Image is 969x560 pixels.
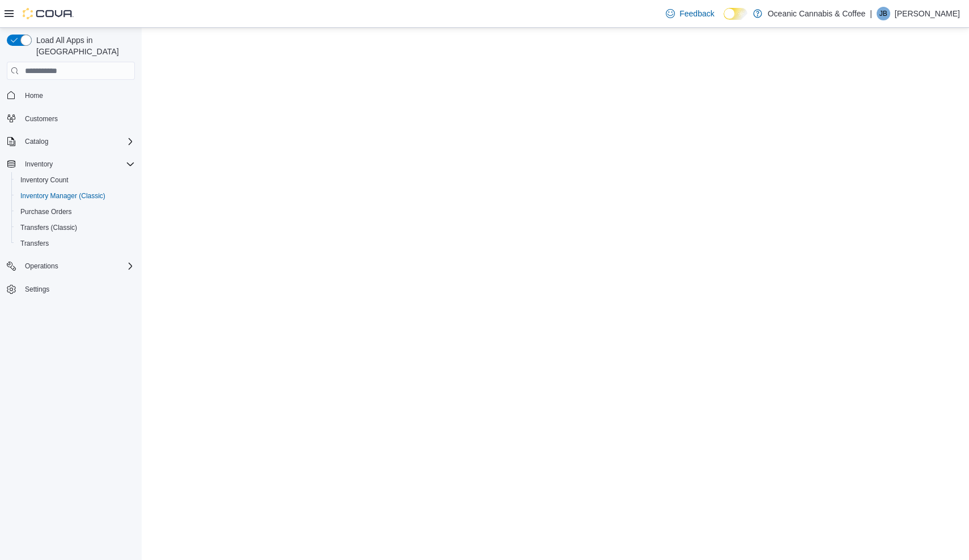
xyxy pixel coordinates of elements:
span: Operations [20,259,135,273]
a: Transfers [16,237,53,250]
nav: Complex example [7,82,135,327]
span: Catalog [20,135,135,148]
input: Dark Mode [724,8,747,20]
span: Customers [25,114,58,123]
a: Feedback [661,2,719,25]
img: Cova [23,8,74,19]
p: Oceanic Cannabis & Coffee [768,7,866,20]
span: Feedback [679,8,714,19]
button: Home [2,87,139,103]
button: Inventory [20,157,57,171]
button: Inventory [2,156,139,172]
span: Inventory [25,160,53,169]
a: Settings [20,283,54,296]
button: Operations [2,258,139,274]
a: Purchase Orders [16,205,76,219]
a: Home [20,89,48,102]
button: Catalog [2,134,139,149]
span: Customers [20,112,135,126]
div: Jelisa Bond [877,7,890,20]
span: Inventory Count [20,176,69,185]
button: Transfers [11,236,139,251]
span: Settings [20,282,135,296]
span: Transfers (Classic) [20,223,77,232]
span: Inventory Manager (Classic) [16,189,135,203]
span: Load All Apps in [GEOGRAPHIC_DATA] [32,35,135,57]
a: Inventory Manager (Classic) [16,189,110,203]
span: Inventory Count [16,173,135,187]
span: Catalog [25,137,48,146]
span: JB [879,7,887,20]
button: Purchase Orders [11,204,139,220]
span: Transfers (Classic) [16,221,135,234]
button: Settings [2,281,139,297]
span: Settings [25,285,49,294]
button: Customers [2,110,139,127]
button: Transfers (Classic) [11,220,139,236]
a: Inventory Count [16,173,73,187]
span: Operations [25,262,58,271]
span: Transfers [20,239,49,248]
button: Inventory Manager (Classic) [11,188,139,204]
span: Purchase Orders [20,207,72,216]
span: Inventory Manager (Classic) [20,191,105,200]
p: | [870,7,872,20]
p: [PERSON_NAME] [895,7,960,20]
span: Transfers [16,237,135,250]
button: Inventory Count [11,172,139,188]
button: Operations [20,259,63,273]
button: Catalog [20,135,53,148]
a: Transfers (Classic) [16,221,82,234]
span: Home [25,91,43,100]
span: Inventory [20,157,135,171]
span: Home [20,88,135,102]
span: Purchase Orders [16,205,135,219]
a: Customers [20,112,62,126]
